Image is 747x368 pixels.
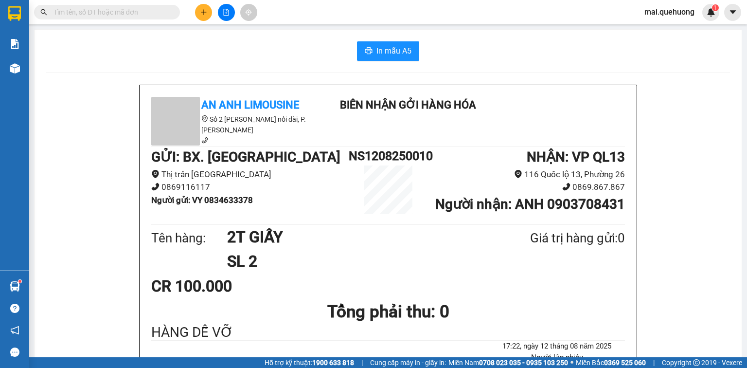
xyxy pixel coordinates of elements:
b: Người gửi : VY 0834633378 [151,195,253,205]
span: 1 [713,4,717,11]
span: Hỗ trợ kỹ thuật: [265,357,354,368]
div: Tên hàng: [151,228,227,248]
div: HÀNG DỄ VỠ [151,325,625,340]
li: 0869.867.867 [427,181,625,194]
span: caret-down [729,8,737,17]
span: environment [151,170,160,178]
span: mai.quehuong [637,6,702,18]
span: printer [365,47,373,56]
div: CR 100.000 [151,274,307,298]
span: ⚪️ [570,361,573,365]
span: phone [201,137,208,144]
button: plus [195,4,212,21]
img: logo-vxr [8,6,21,21]
span: file-add [223,9,230,16]
button: file-add [218,4,235,21]
li: Thị trấn [GEOGRAPHIC_DATA] [151,168,349,181]
b: Người nhận : ANH 0903708431 [435,196,625,212]
img: warehouse-icon [10,63,20,74]
sup: 1 [18,280,21,283]
span: Miền Nam [448,357,568,368]
b: An Anh Limousine [201,99,299,111]
button: aim [240,4,257,21]
span: | [361,357,363,368]
li: Số 2 [PERSON_NAME] nối dài, P. [PERSON_NAME] [151,114,326,135]
b: GỬI : BX. [GEOGRAPHIC_DATA] [151,149,340,165]
span: Miền Bắc [576,357,646,368]
h1: Tổng phải thu: 0 [151,298,625,325]
span: aim [245,9,252,16]
button: printerIn mẫu A5 [357,41,419,61]
input: Tìm tên, số ĐT hoặc mã đơn [53,7,168,18]
strong: 0369 525 060 [604,359,646,367]
li: 0869116117 [151,181,349,194]
strong: 1900 633 818 [312,359,354,367]
img: warehouse-icon [10,281,20,292]
h1: SL 2 [227,249,483,274]
span: plus [200,9,207,16]
span: message [10,348,19,357]
h1: NS1208250010 [349,147,427,166]
span: copyright [693,359,700,366]
span: phone [562,183,570,191]
div: Giá trị hàng gửi: 0 [483,228,625,248]
img: icon-new-feature [707,8,715,17]
b: Biên nhận gởi hàng hóa [340,99,476,111]
sup: 1 [712,4,719,11]
span: notification [10,326,19,335]
span: | [653,357,655,368]
button: caret-down [724,4,741,21]
li: 17:22, ngày 12 tháng 08 năm 2025 [489,341,625,352]
h1: 2T GIẤY [227,225,483,249]
span: environment [201,115,208,122]
span: Cung cấp máy in - giấy in: [370,357,446,368]
li: Người lập phiếu [489,352,625,364]
span: search [40,9,47,16]
img: solution-icon [10,39,20,49]
span: question-circle [10,304,19,313]
span: In mẫu A5 [376,45,411,57]
strong: 0708 023 035 - 0935 103 250 [479,359,568,367]
li: 116 Quốc lộ 13, Phường 26 [427,168,625,181]
span: phone [151,183,160,191]
span: environment [514,170,522,178]
b: NHẬN : VP QL13 [527,149,625,165]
